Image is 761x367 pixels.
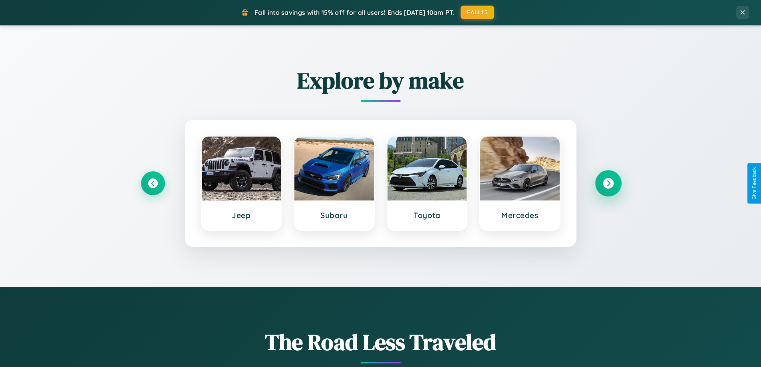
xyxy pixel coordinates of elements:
[141,65,620,96] h2: Explore by make
[488,210,552,220] h3: Mercedes
[141,327,620,357] h1: The Road Less Traveled
[461,6,494,19] button: FALL15
[254,8,455,16] span: Fall into savings with 15% off for all users! Ends [DATE] 10am PT.
[302,210,366,220] h3: Subaru
[395,210,459,220] h3: Toyota
[751,167,757,200] div: Give Feedback
[210,210,273,220] h3: Jeep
